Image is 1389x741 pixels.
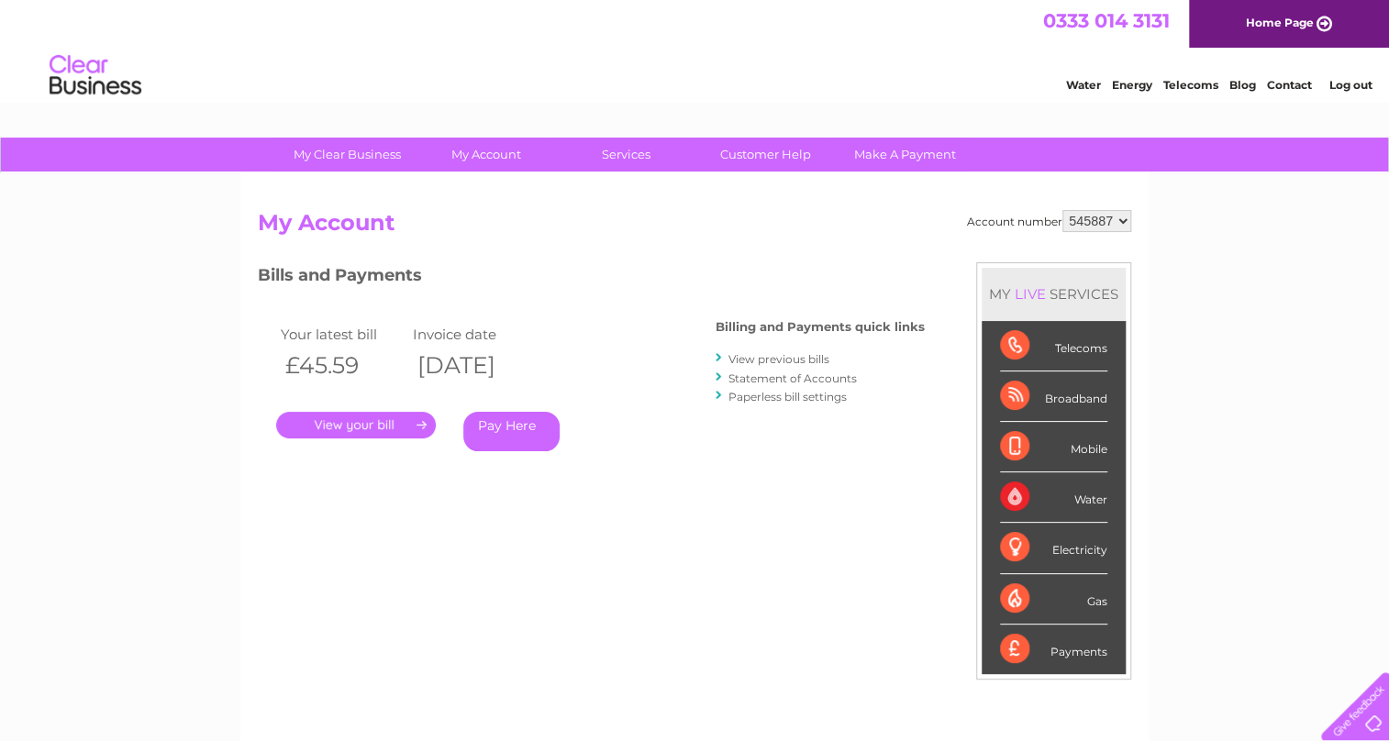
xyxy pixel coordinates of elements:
div: Gas [1000,574,1107,625]
h2: My Account [258,210,1131,245]
a: Customer Help [690,138,841,171]
a: View previous bills [728,352,829,366]
a: Water [1066,78,1101,92]
a: Blog [1229,78,1256,92]
a: Services [550,138,702,171]
a: Paperless bill settings [728,390,847,404]
div: Electricity [1000,523,1107,573]
div: LIVE [1011,285,1050,303]
img: logo.png [49,48,142,104]
a: Pay Here [463,412,560,451]
div: Account number [967,210,1131,232]
a: Energy [1112,78,1152,92]
a: Statement of Accounts [728,371,857,385]
td: Your latest bill [276,322,408,347]
th: [DATE] [408,347,540,384]
a: Telecoms [1163,78,1218,92]
div: Water [1000,472,1107,523]
h4: Billing and Payments quick links [716,320,925,334]
a: 0333 014 3131 [1043,9,1170,32]
div: Telecoms [1000,321,1107,371]
div: MY SERVICES [982,268,1126,320]
td: Invoice date [408,322,540,347]
a: . [276,412,436,438]
a: My Account [411,138,562,171]
a: Make A Payment [829,138,981,171]
div: Broadband [1000,371,1107,422]
div: Mobile [1000,422,1107,472]
h3: Bills and Payments [258,262,925,294]
a: My Clear Business [272,138,423,171]
a: Contact [1267,78,1312,92]
div: Clear Business is a trading name of Verastar Limited (registered in [GEOGRAPHIC_DATA] No. 3667643... [262,10,1129,89]
th: £45.59 [276,347,408,384]
div: Payments [1000,625,1107,674]
a: Log out [1328,78,1372,92]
